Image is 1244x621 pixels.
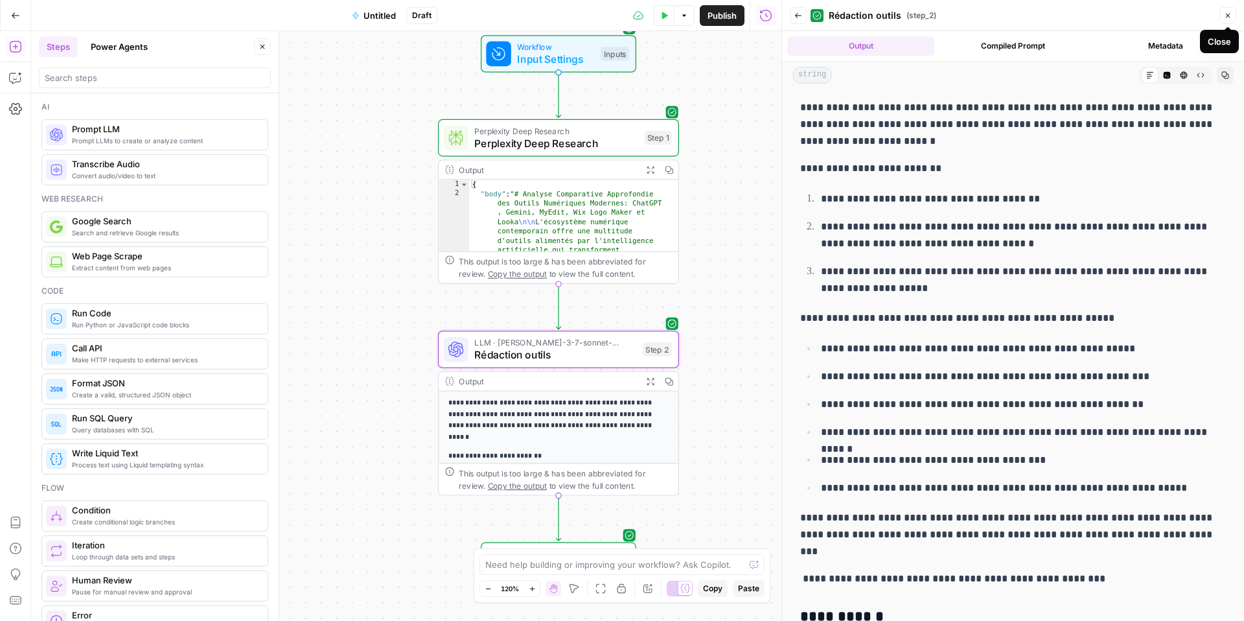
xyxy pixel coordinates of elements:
div: Web research [41,193,268,205]
div: Step 1 [644,131,672,145]
input: Search steps [45,71,265,84]
span: LLM · [PERSON_NAME]-3-7-sonnet-20250219 [474,336,636,349]
div: Single OutputOutputEnd [438,543,679,580]
span: Prompt LLMs to create or analyze content [72,135,257,146]
span: Rédaction outils [829,9,901,22]
span: Loop through data sets and steps [72,552,257,562]
span: Search and retrieve Google results [72,228,257,238]
span: Untitled [363,9,396,22]
div: Step 2 [643,342,673,357]
span: Copy the output [488,481,547,490]
button: Publish [700,5,744,26]
span: Convert audio/video to text [72,170,257,181]
span: Pause for manual review and approval [72,587,257,597]
g: Edge from step_2 to end [556,496,560,541]
div: Inputs [601,47,629,61]
button: Paste [733,580,765,597]
span: Run Code [72,307,257,320]
div: This output is too large & has been abbreviated for review. to view the full content. [459,467,672,491]
span: Format JSON [72,377,257,390]
span: Process text using Liquid templating syntax [72,460,257,470]
button: Compiled Prompt [939,36,1087,56]
span: ( step_2 ) [906,10,936,21]
span: Web Page Scrape [72,250,257,263]
span: Copy the output [488,269,547,278]
button: Steps [39,36,78,57]
g: Edge from start to step_1 [556,73,560,118]
span: Google Search [72,215,257,228]
span: Run Python or JavaScript code blocks [72,320,257,330]
div: Output [459,163,636,176]
span: Extract content from web pages [72,263,257,273]
span: Make HTTP requests to external services [72,355,257,365]
button: Power Agents [83,36,155,57]
span: Prompt LLM [72,123,257,135]
div: WorkflowInput SettingsInputs [438,35,679,73]
span: string [792,67,832,84]
div: Perplexity Deep ResearchPerplexity Deep ResearchStep 1Output{ "body":"# Analyse Comparative Appro... [438,119,679,284]
span: Perplexity Deep Research [474,135,638,151]
div: Code [41,285,268,297]
span: Query databases with SQL [72,425,257,435]
span: Publish [708,9,737,22]
button: Copy [698,580,728,597]
div: This output is too large & has been abbreviated for review. to view the full content. [459,255,672,280]
button: Output [787,36,934,56]
span: Human Review [72,574,257,587]
span: Toggle code folding, rows 1 through 3 [460,180,468,189]
div: 1 [439,180,469,189]
div: Ai [41,101,268,113]
span: Workflow [517,41,594,53]
button: Untitled [344,5,404,26]
div: Close [1208,35,1231,48]
span: Single Output [517,548,603,560]
div: Output [459,375,636,388]
span: Copy [703,583,722,594]
span: Create conditional logic branches [72,517,257,527]
span: Transcribe Audio [72,158,257,170]
span: Iteration [72,539,257,552]
span: Perplexity Deep Research [474,124,638,137]
span: Paste [738,583,759,594]
span: Draft [412,10,432,21]
g: Edge from step_1 to step_2 [556,284,560,329]
div: Flow [41,482,268,494]
span: Write Liquid Text [72,447,257,460]
button: Metadata [1092,36,1239,56]
span: Run SQL Query [72,412,257,425]
span: Call API [72,342,257,355]
span: Condition [72,504,257,517]
span: Input Settings [517,51,594,67]
span: 120% [501,583,519,594]
span: Create a valid, structured JSON object [72,390,257,400]
span: Rédaction outils [474,347,636,362]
